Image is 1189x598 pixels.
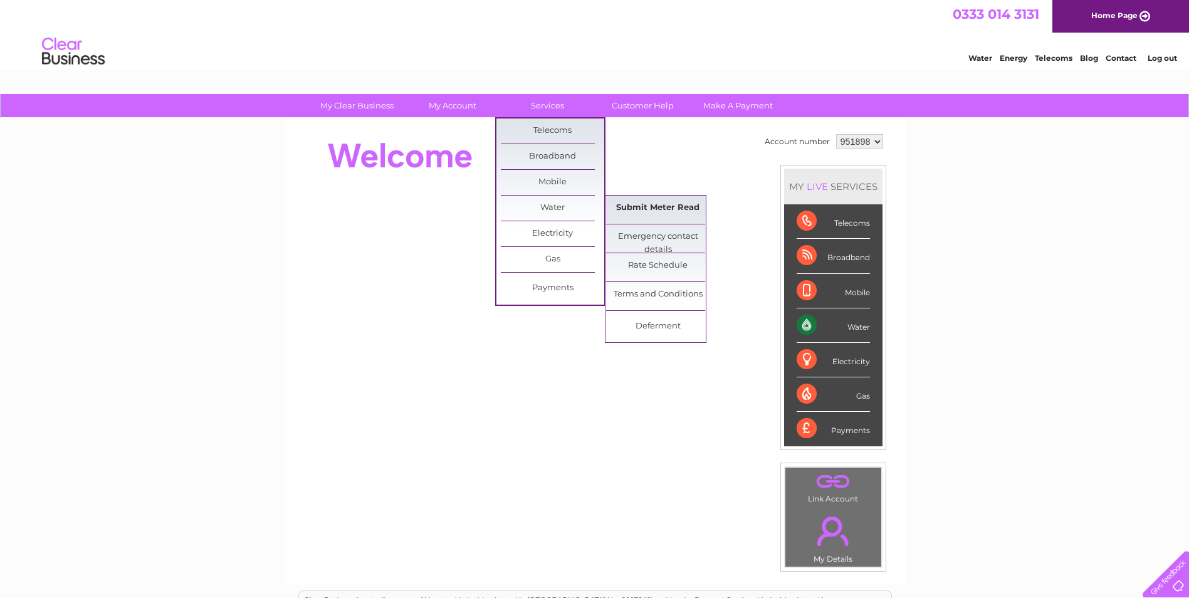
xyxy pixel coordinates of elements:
[1148,53,1177,63] a: Log out
[501,118,604,144] a: Telecoms
[788,471,878,493] a: .
[501,247,604,272] a: Gas
[797,412,870,446] div: Payments
[686,94,790,117] a: Make A Payment
[606,314,710,339] a: Deferment
[797,239,870,273] div: Broadband
[804,181,830,192] div: LIVE
[797,377,870,412] div: Gas
[797,204,870,239] div: Telecoms
[953,6,1039,22] a: 0333 014 3131
[591,94,694,117] a: Customer Help
[797,274,870,308] div: Mobile
[401,94,504,117] a: My Account
[785,506,882,567] td: My Details
[762,131,833,152] td: Account number
[785,467,882,506] td: Link Account
[606,253,710,278] a: Rate Schedule
[41,33,105,71] img: logo.png
[606,196,710,221] a: Submit Meter Read
[501,276,604,301] a: Payments
[1000,53,1027,63] a: Energy
[501,144,604,169] a: Broadband
[784,169,883,204] div: MY SERVICES
[968,53,992,63] a: Water
[606,282,710,307] a: Terms and Conditions
[1035,53,1072,63] a: Telecoms
[496,94,599,117] a: Services
[305,94,409,117] a: My Clear Business
[1106,53,1136,63] a: Contact
[501,170,604,195] a: Mobile
[788,509,878,553] a: .
[606,224,710,249] a: Emergency contact details
[501,196,604,221] a: Water
[797,343,870,377] div: Electricity
[299,7,891,61] div: Clear Business is a trading name of Verastar Limited (registered in [GEOGRAPHIC_DATA] No. 3667643...
[1080,53,1098,63] a: Blog
[501,221,604,246] a: Electricity
[797,308,870,343] div: Water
